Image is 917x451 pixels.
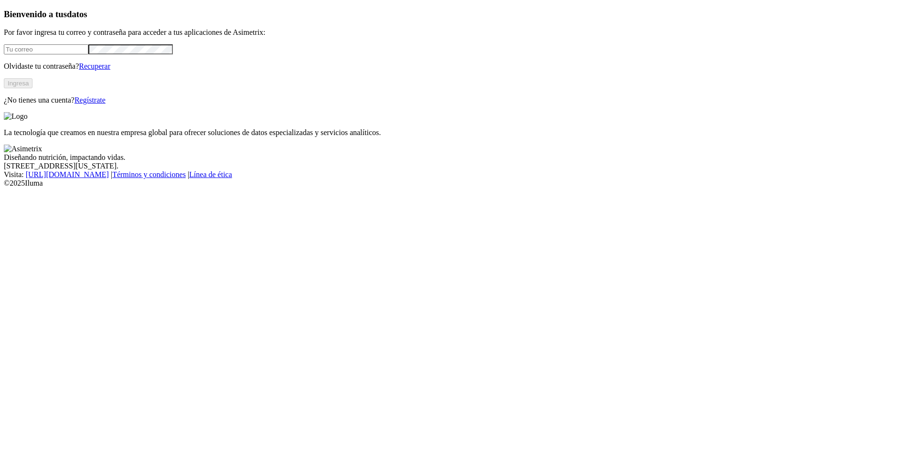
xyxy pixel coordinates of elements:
[4,179,913,188] div: © 2025 Iluma
[4,153,913,162] div: Diseñando nutrición, impactando vidas.
[4,78,32,88] button: Ingresa
[4,62,913,71] p: Olvidaste tu contraseña?
[4,128,913,137] p: La tecnología que creamos en nuestra empresa global para ofrecer soluciones de datos especializad...
[26,170,109,178] a: [URL][DOMAIN_NAME]
[189,170,232,178] a: Línea de ética
[4,44,88,54] input: Tu correo
[112,170,186,178] a: Términos y condiciones
[67,9,87,19] span: datos
[4,162,913,170] div: [STREET_ADDRESS][US_STATE].
[4,170,913,179] div: Visita : | |
[75,96,106,104] a: Regístrate
[79,62,110,70] a: Recuperar
[4,112,28,121] img: Logo
[4,96,913,105] p: ¿No tienes una cuenta?
[4,145,42,153] img: Asimetrix
[4,28,913,37] p: Por favor ingresa tu correo y contraseña para acceder a tus aplicaciones de Asimetrix:
[4,9,913,20] h3: Bienvenido a tus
